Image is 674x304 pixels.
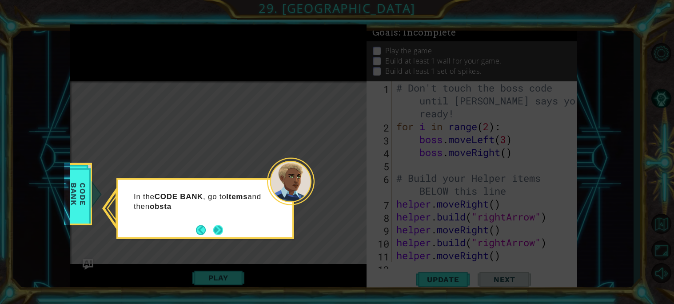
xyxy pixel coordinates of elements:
[150,202,171,210] strong: obsta
[134,192,267,211] p: In the , go to and then
[155,192,203,200] strong: CODE BANK
[196,225,213,235] button: Back
[212,224,224,236] button: Next
[226,192,247,200] strong: Items
[67,168,90,220] span: Code Bank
